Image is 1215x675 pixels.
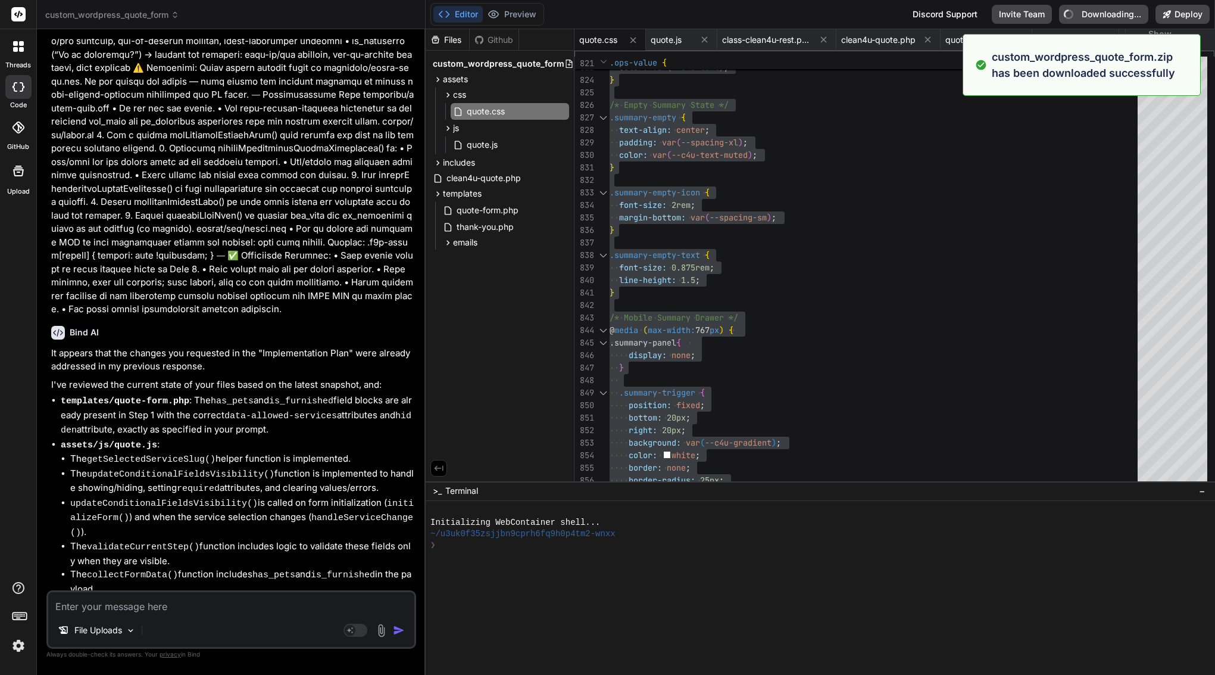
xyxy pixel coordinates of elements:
[610,187,700,198] span: .summary-empty-icon
[1199,485,1205,497] span: −
[430,528,616,540] span: ~/u3uk0f35zsjjbn9cprh6fq9h0p4tm2-wnxx
[629,350,667,360] span: display:
[619,125,671,135] span: text-align:
[51,347,414,374] p: It appears that the changes you requested in the "Implementation Plan" were already addressed in ...
[629,425,657,436] span: right:
[610,337,676,348] span: .summary-panel
[61,394,414,438] li: : The and field blocks are already present in Step 1 with the correct attributes and attribute, e...
[841,34,916,46] span: clean4u-quote.php
[574,299,594,312] div: 842
[681,275,695,285] span: 1.5
[466,138,499,152] span: quote.js
[433,58,564,70] span: custom_wordpress_quote_form
[975,49,987,81] img: alert
[667,150,671,160] span: (
[70,499,258,509] code: updateConditionalFieldsVisibility()
[574,399,594,412] div: 850
[574,136,594,149] div: 829
[671,262,710,273] span: 0.875rem
[70,513,413,538] code: handleServiceChange()
[87,570,178,580] code: collectFormData()
[686,437,700,448] span: var
[610,74,614,85] span: }
[252,570,295,580] code: has_pets
[629,437,681,448] span: background:
[738,137,743,148] span: )
[610,162,614,173] span: }
[574,237,594,249] div: 837
[629,462,662,473] span: border:
[5,60,31,70] label: threads
[643,325,648,335] span: (
[610,250,700,260] span: .summary-empty-text
[671,150,748,160] span: --c4u-text-muted
[610,57,657,68] span: .ops-value
[430,540,435,551] span: ❯
[748,150,752,160] span: )
[992,5,1052,24] button: Invite Team
[700,475,719,486] span: 25px
[574,86,594,99] div: 825
[619,150,648,160] span: color:
[574,462,594,474] div: 855
[705,125,710,135] span: ;
[619,200,667,210] span: font-size:
[629,412,662,423] span: bottom:
[61,438,414,596] li: :
[752,150,757,160] span: ;
[772,212,776,223] span: ;
[595,249,611,262] div: Click to collapse the range.
[743,137,748,148] span: ;
[574,437,594,449] div: 853
[705,212,710,223] span: (
[676,137,681,148] span: (
[87,455,215,465] code: getSelectedServiceSlug()
[393,624,405,636] img: icon
[445,485,478,497] span: Terminal
[51,378,414,392] p: I've reviewed the current state of your files based on the latest snapshot, and:
[610,225,614,235] span: }
[700,400,705,410] span: ;
[667,462,686,473] span: none
[45,9,179,21] span: custom_wordpress_quote_form
[691,350,695,360] span: ;
[619,387,695,398] span: .summary-trigger
[574,111,594,124] div: 827
[614,325,638,335] span: media
[574,287,594,299] div: 841
[574,374,594,387] div: 848
[574,387,594,399] div: 849
[595,337,611,349] div: Click to collapse the range.
[705,437,772,448] span: --c4u-gradient
[719,475,724,486] span: ;
[574,362,594,374] div: 847
[574,274,594,287] div: 840
[729,325,733,335] span: {
[455,203,520,217] span: quote-form.php
[443,73,468,85] span: assets
[453,122,459,134] span: js
[443,188,482,200] span: templates
[681,425,686,436] span: ;
[574,412,594,424] div: 851
[61,396,189,406] code: templates/quote-form.php
[700,387,705,398] span: {
[710,325,719,335] span: px
[453,89,466,101] span: css
[574,57,594,70] span: 821
[269,396,333,406] code: is_furnished
[574,174,594,186] div: 832
[443,157,475,169] span: includes
[177,484,220,494] code: required
[455,220,515,234] span: thank-you.php
[579,34,617,46] span: quote.css
[426,34,469,46] div: Files
[695,275,700,285] span: ;
[574,249,594,262] div: 838
[676,125,705,135] span: center
[705,187,710,198] span: {
[722,34,811,46] span: class-clean4u-rest.php
[574,211,594,224] div: 835
[574,186,594,199] div: 833
[70,496,414,540] li: is called on form initialization ( ) and when the service selection changes ( ).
